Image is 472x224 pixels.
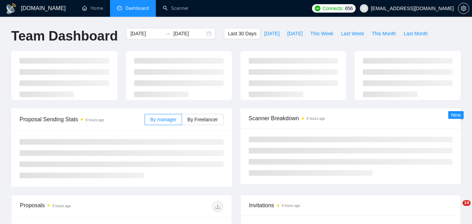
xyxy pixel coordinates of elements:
[165,31,170,36] span: swap-right
[187,117,218,122] span: By Freelancer
[165,31,170,36] span: to
[463,200,471,206] span: 10
[458,6,469,11] a: setting
[337,28,368,39] button: Last Week
[310,30,333,37] span: This Week
[345,5,353,12] span: 656
[322,5,343,12] span: Connects:
[307,117,325,121] time: 6 hours ago
[448,200,465,217] iframe: Intercom live chat
[86,118,104,122] time: 6 hours ago
[451,112,461,118] span: New
[368,28,400,39] button: This Month
[362,6,366,11] span: user
[228,30,256,37] span: Last 30 Days
[6,3,17,14] img: logo
[150,117,176,122] span: By manager
[341,30,364,37] span: Last Week
[306,28,337,39] button: This Week
[458,3,469,14] button: setting
[249,201,452,210] span: Invitations
[400,28,431,39] button: Last Month
[130,30,162,37] input: Start date
[125,5,149,11] span: Dashboard
[82,5,103,11] a: homeHome
[282,204,300,208] time: 6 hours ago
[404,30,428,37] span: Last Month
[315,6,320,11] img: upwork-logo.png
[260,28,283,39] button: [DATE]
[173,30,205,37] input: End date
[224,28,260,39] button: Last 30 Days
[249,114,453,123] span: Scanner Breakdown
[283,28,306,39] button: [DATE]
[52,204,71,208] time: 6 hours ago
[372,30,396,37] span: This Month
[287,30,303,37] span: [DATE]
[163,5,189,11] a: searchScanner
[20,201,122,212] div: Proposals
[11,28,118,44] h1: Team Dashboard
[20,115,145,124] span: Proposal Sending Stats
[117,6,122,10] span: dashboard
[264,30,279,37] span: [DATE]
